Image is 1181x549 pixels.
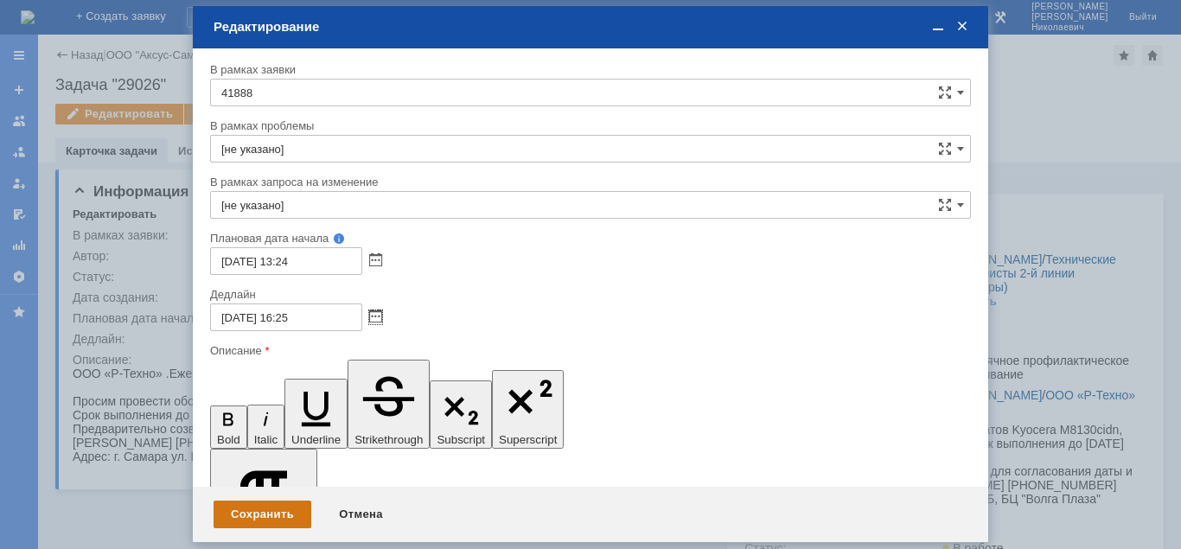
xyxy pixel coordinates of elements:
[7,118,252,173] div: Предварительно созвониться с заказчиком для согласования даты и времени. Контактное лицо - [PERSO...
[210,64,967,75] div: В рамках заявки
[217,433,240,446] span: Bold
[7,62,252,118] div: Просим провести обслуживание 3-х аппаратов Kyocera M8130cidn, снять счетчики и листы конфигураций...
[938,198,952,212] span: Сложная форма
[210,405,247,450] button: Bold
[210,120,967,131] div: В рамках проблемы
[210,289,967,300] div: Дедлайн
[354,433,423,446] span: Strikethrough
[291,433,341,446] span: Underline
[348,360,430,449] button: Strikethrough
[210,176,967,188] div: В рамках запроса на изменение
[437,433,485,446] span: Subscript
[7,7,218,48] span: ООО «Р-Техно» .
[254,433,278,446] span: Italic
[492,370,564,449] button: Superscript
[938,142,952,156] span: Сложная форма
[284,379,348,449] button: Underline
[210,345,967,356] div: Описание
[210,233,947,244] div: Плановая дата начала
[499,433,557,446] span: Superscript
[247,405,284,449] button: Italic
[214,19,971,35] div: Редактирование
[938,86,952,99] span: Сложная форма
[7,21,218,48] span: БЦ "Волга Плаза".
[430,380,492,450] button: Subscript
[954,19,971,35] span: Закрыть
[929,19,947,35] span: Свернуть (Ctrl + M)
[7,7,218,48] span: Ежемесячное профилактическое обслуживание.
